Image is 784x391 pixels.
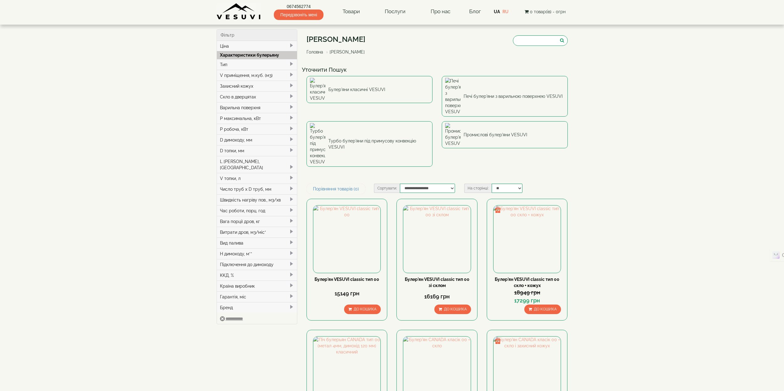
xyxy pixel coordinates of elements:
[274,10,323,20] span: Передзвоніть мені
[524,305,561,314] button: До кошика
[310,78,325,101] img: Булер'яни класичні VESUVI
[217,156,297,173] div: L [PERSON_NAME], [GEOGRAPHIC_DATA]
[495,338,501,344] img: gift
[424,5,457,19] a: Про нас
[217,59,297,70] div: Тип
[307,184,365,194] a: Порівняння товарів (0)
[445,123,461,146] img: Промислові булер'яни VESUVI
[523,8,567,15] button: 0 товар(ів) - 0грн
[315,277,379,282] a: Булер'ян VESUVI classic тип 00
[217,3,261,20] img: Завод VESUVI
[310,123,325,165] img: Турбо булер'яни під примусову конвекцію VESUVI
[217,81,297,91] div: Захисний кожух
[494,205,561,273] img: Булер'ян VESUVI classic тип 00 скло + кожух
[217,145,297,156] div: D топки, мм
[217,291,297,302] div: Гарантія, міс
[354,307,376,311] span: До кошика
[217,124,297,134] div: P робоча, кВт
[217,216,297,227] div: Вага порції дров, кг
[313,205,380,273] img: Булер'ян VESUVI classic тип 00
[217,194,297,205] div: Швидкість нагріву пов., м3/хв
[434,305,471,314] button: До кошика
[217,113,297,124] div: P максимальна, кВт
[217,281,297,291] div: Країна виробник
[217,173,297,184] div: V топки, л
[493,297,561,305] div: 17299 грн
[502,9,509,14] a: RU
[217,227,297,237] div: Витрати дров, м3/міс*
[307,121,433,167] a: Турбо булер'яни під примусову конвекцію VESUVI Турбо булер'яни під примусову конвекцію VESUVI
[307,76,433,103] a: Булер'яни класичні VESUVI Булер'яни класичні VESUVI
[494,9,500,14] a: UA
[464,184,492,193] label: На сторінці:
[374,184,400,193] label: Сортувати:
[403,293,471,301] div: 16169 грн
[344,305,381,314] button: До кошика
[217,102,297,113] div: Варильна поверхня
[442,76,568,117] a: Печі булер'яни з варильною поверхнею VESUVI Печі булер'яни з варильною поверхнею VESUVI
[313,289,381,297] div: 15149 грн
[217,302,297,313] div: Бренд
[379,5,412,19] a: Послуги
[403,205,470,273] img: Булер'ян VESUVI classic тип 00 зі склом
[217,91,297,102] div: Скло в дверцятах
[274,3,323,10] a: 0674562774
[493,289,561,297] div: 18949 грн
[217,259,297,270] div: Підключення до димоходу
[336,5,366,19] a: Товари
[469,8,481,14] a: Блог
[217,237,297,248] div: Вид палива
[217,134,297,145] div: D димоходу, мм
[217,184,297,194] div: Число труб x D труб, мм
[217,70,297,81] div: V приміщення, м.куб. (м3)
[495,277,559,288] a: Булер'ян VESUVI classic тип 00 скло + кожух
[217,51,297,59] div: Характеристики булерьяну
[530,9,566,14] span: 0 товар(ів) - 0грн
[324,49,365,55] li: [PERSON_NAME]
[444,307,467,311] span: До кошика
[217,205,297,216] div: Час роботи, порц. год
[217,248,297,259] div: H димоходу, м**
[307,35,369,43] h1: [PERSON_NAME]
[217,41,297,51] div: Ціна
[445,78,461,115] img: Печі булер'яни з варильною поверхнею VESUVI
[217,30,297,41] div: Фільтр
[307,50,323,54] a: Головна
[302,67,572,73] h4: Уточнити Пошук
[405,277,469,288] a: Булер'ян VESUVI classic тип 00 зі склом
[534,307,557,311] span: До кошика
[217,270,297,281] div: ККД, %
[495,207,501,213] img: gift
[442,121,568,148] a: Промислові булер'яни VESUVI Промислові булер'яни VESUVI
